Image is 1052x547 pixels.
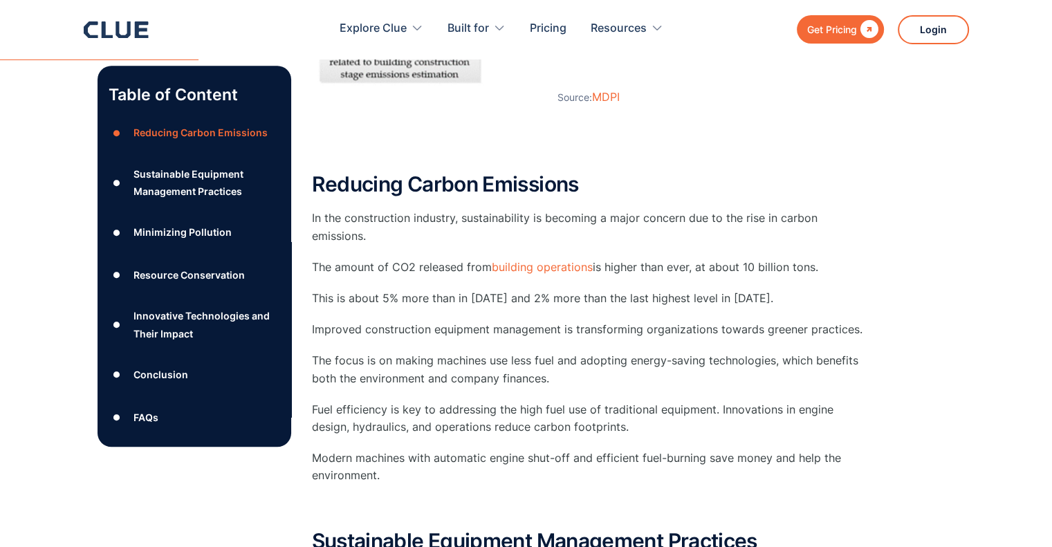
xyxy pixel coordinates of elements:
[109,122,280,143] a: ●Reducing Carbon Emissions
[109,364,125,385] div: ●
[591,7,647,50] div: Resources
[109,222,125,243] div: ●
[312,290,865,307] p: This is about 5% more than in [DATE] and 2% more than the last highest level in [DATE].
[133,307,279,342] div: Innovative Technologies and Their Impact
[857,21,878,38] div: 
[133,165,279,200] div: Sustainable Equipment Management Practices
[312,352,865,387] p: The focus is on making machines use less fuel and adopting energy-saving technologies, which bene...
[312,401,865,436] p: Fuel efficiency is key to addressing the high fuel use of traditional equipment. Innovations in e...
[340,7,423,50] div: Explore Clue
[447,7,489,50] div: Built for
[109,122,125,143] div: ●
[312,142,865,159] p: ‍
[340,7,407,50] div: Explore Clue
[133,409,158,426] div: FAQs
[530,7,566,50] a: Pricing
[492,260,593,274] a: building operations
[592,90,620,104] a: MDPI
[109,307,280,342] a: ●Innovative Technologies and Their Impact
[109,165,280,200] a: ●Sustainable Equipment Management Practices
[312,91,865,104] figcaption: Source:
[109,315,125,335] div: ●
[109,265,125,286] div: ●
[133,223,231,241] div: Minimizing Pollution
[312,499,865,516] p: ‍
[898,15,969,44] a: Login
[133,266,244,284] div: Resource Conservation
[109,265,280,286] a: ●Resource Conservation
[109,407,280,427] a: ●FAQs
[312,259,865,276] p: The amount of CO2 released from is higher than ever, at about 10 billion tons.
[807,21,857,38] div: Get Pricing
[312,111,865,128] p: ‍
[109,364,280,385] a: ●Conclusion
[133,366,187,383] div: Conclusion
[797,15,884,44] a: Get Pricing
[133,124,267,141] div: Reducing Carbon Emissions
[312,173,865,196] h2: Reducing Carbon Emissions
[591,7,663,50] div: Resources
[312,449,865,484] p: Modern machines with automatic engine shut-off and efficient fuel-burning save money and help the...
[312,210,865,244] p: In the construction industry, sustainability is becoming a major concern due to the rise in carbo...
[447,7,506,50] div: Built for
[109,84,280,106] p: Table of Content
[109,172,125,193] div: ●
[109,407,125,427] div: ●
[312,321,865,338] p: Improved construction equipment management is transforming organizations towards greener practices.
[109,222,280,243] a: ●Minimizing Pollution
